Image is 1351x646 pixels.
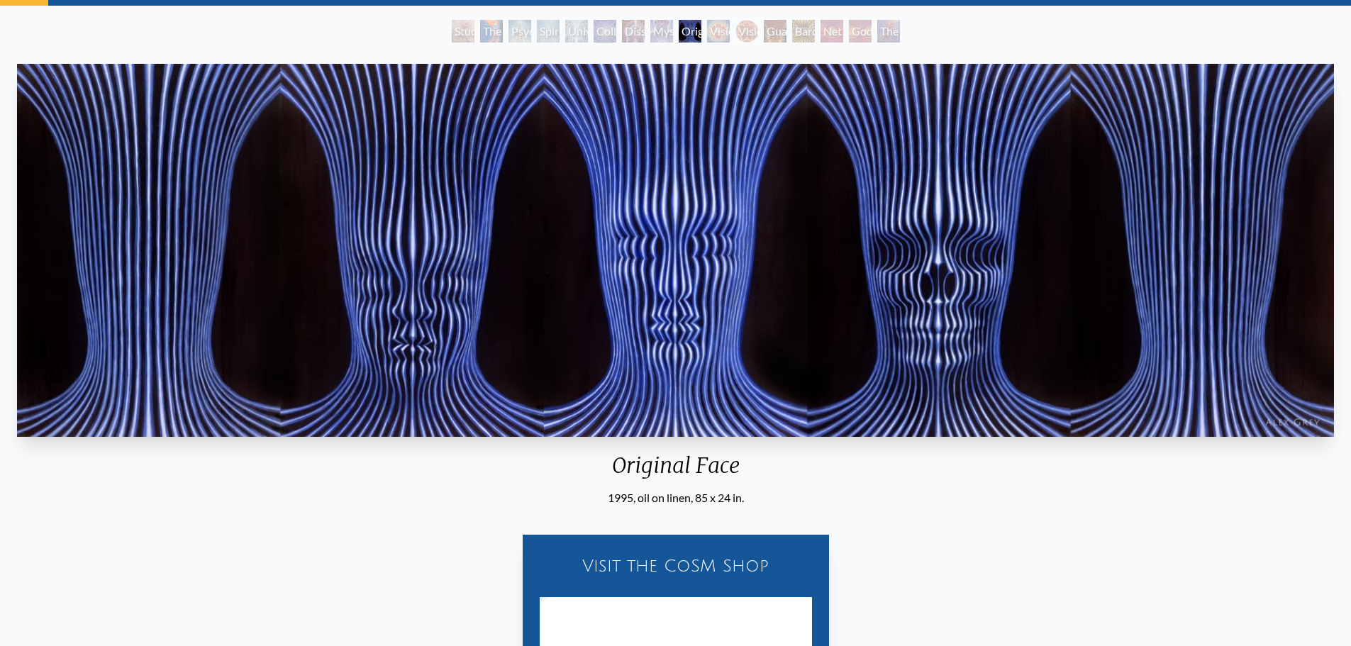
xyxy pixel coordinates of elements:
[792,20,815,43] div: Bardo Being
[17,64,1334,437] img: Original-Face-1995-Alex-Grey-Pentaptych-watermarked.jpg
[877,20,900,43] div: The Great Turn
[480,20,503,43] div: The Torch
[11,452,1340,489] div: Original Face
[537,20,560,43] div: Spiritual Energy System
[650,20,673,43] div: Mystic Eye
[594,20,616,43] div: Collective Vision
[508,20,531,43] div: Psychic Energy System
[764,20,786,43] div: Guardian of Infinite Vision
[11,489,1340,506] div: 1995, oil on linen, 85 x 24 in.
[821,20,843,43] div: Net of Being
[679,20,701,43] div: Original Face
[735,20,758,43] div: Vision [PERSON_NAME]
[531,543,821,589] a: Visit the CoSM Shop
[452,20,474,43] div: Study for the Great Turn
[565,20,588,43] div: Universal Mind Lattice
[622,20,645,43] div: Dissectional Art for Tool's Lateralus CD
[849,20,872,43] div: Godself
[707,20,730,43] div: Vision Crystal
